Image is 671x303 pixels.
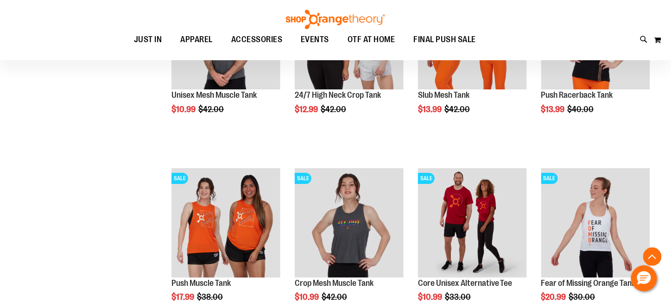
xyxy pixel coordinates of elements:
[541,168,650,277] img: Product image for Fear of Missing Orange Tank
[541,278,636,288] a: Fear of Missing Orange Tank
[418,278,513,288] a: Core Unisex Alternative Tee
[295,90,381,100] a: 24/7 High Neck Crop Tank
[171,292,196,302] span: $17.99
[414,29,476,50] span: FINAL PUSH SALE
[171,29,222,50] a: APPAREL
[418,168,527,277] img: Product image for Core Unisex Alternative Tee
[541,168,650,278] a: Product image for Fear of Missing Orange TankSALE
[295,292,320,302] span: $10.99
[295,173,311,184] span: SALE
[198,105,225,114] span: $42.00
[197,292,224,302] span: $38.00
[171,173,188,184] span: SALE
[171,168,280,277] img: Product image for Push Muscle Tank
[643,247,662,266] button: Back To Top
[295,168,404,278] a: Product image for Crop Mesh Muscle TankSALE
[291,29,338,50] a: EVENTS
[295,168,404,277] img: Product image for Crop Mesh Muscle Tank
[301,29,329,50] span: EVENTS
[418,292,443,302] span: $10.99
[125,29,171,50] a: JUST IN
[541,90,613,100] a: Push Racerback Tank
[348,29,395,50] span: OTF AT HOME
[222,29,292,50] a: ACCESSORIES
[444,105,471,114] span: $42.00
[541,173,558,184] span: SALE
[295,105,319,114] span: $12.99
[418,105,443,114] span: $13.99
[405,29,486,50] a: FINAL PUSH SALE
[171,278,231,288] a: Push Muscle Tank
[295,278,373,288] a: Crop Mesh Muscle Tank
[541,105,566,114] span: $13.99
[171,105,197,114] span: $10.99
[231,29,283,50] span: ACCESSORIES
[171,90,257,100] a: Unisex Mesh Muscle Tank
[180,29,213,50] span: APPAREL
[445,292,472,302] span: $33.00
[568,105,595,114] span: $40.00
[285,10,386,29] img: Shop Orangetheory
[631,265,657,291] button: Hello, have a question? Let’s chat.
[418,173,435,184] span: SALE
[418,90,469,100] a: Slub Mesh Tank
[569,292,597,302] span: $30.00
[322,292,348,302] span: $42.00
[338,29,405,50] a: OTF AT HOME
[418,168,527,278] a: Product image for Core Unisex Alternative TeeSALE
[321,105,348,114] span: $42.00
[134,29,162,50] span: JUST IN
[541,292,568,302] span: $20.99
[171,168,280,278] a: Product image for Push Muscle TankSALE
